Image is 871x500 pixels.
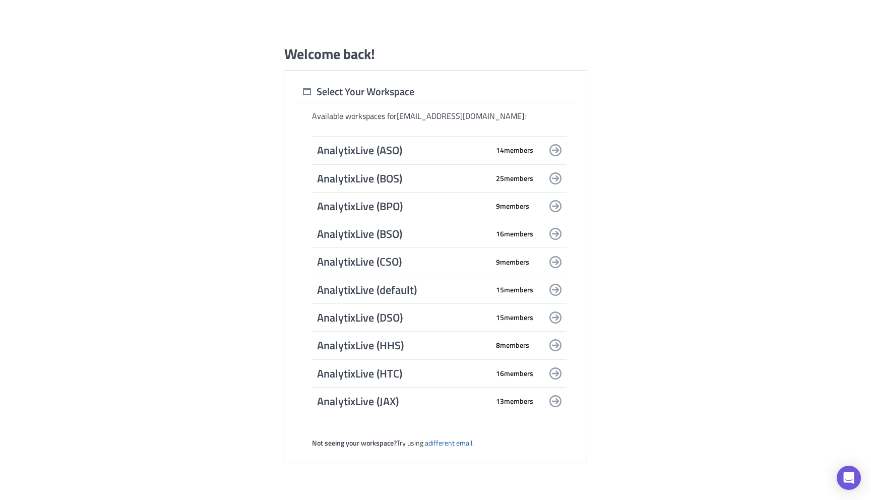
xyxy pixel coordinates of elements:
span: 9 member s [496,258,529,267]
span: AnalytixLive (HTC) [317,366,488,381]
span: AnalytixLive (BPO) [317,199,488,213]
span: AnalytixLive (DSO) [317,310,488,325]
div: Available workspaces for [EMAIL_ADDRESS][DOMAIN_NAME] : [312,111,567,121]
span: 8 member s [496,341,529,350]
span: AnalytixLive (HHS) [317,338,488,352]
span: AnalytixLive (CSO) [317,255,488,269]
span: 14 member s [496,146,533,155]
a: different email [428,437,472,448]
span: AnalytixLive (BSO) [317,227,488,241]
span: 15 member s [496,285,533,294]
span: AnalytixLive (BOS) [317,171,488,185]
div: Select Your Workspace [294,85,414,98]
div: Open Intercom Messenger [837,466,861,490]
span: 16 member s [496,229,533,238]
span: 9 member s [496,202,529,211]
span: 16 member s [496,369,533,378]
span: 13 member s [496,397,533,406]
span: AnalytixLive (JAX) [317,394,488,408]
span: AnalytixLive (default) [317,283,488,297]
h1: Welcome back! [284,45,375,63]
strong: Not seeing your workspace? [312,437,397,448]
div: Try using a . [312,439,567,448]
span: 15 member s [496,313,533,322]
span: 25 member s [496,174,533,183]
span: AnalytixLive (ASO) [317,143,488,157]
